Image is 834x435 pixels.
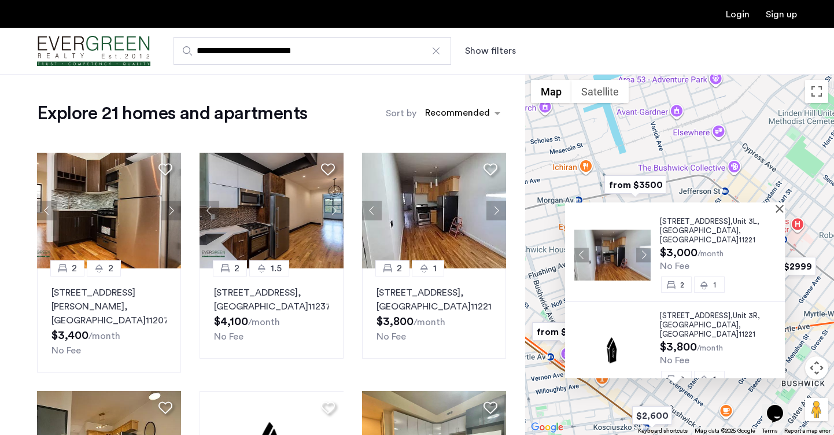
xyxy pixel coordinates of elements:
[88,331,120,341] sub: /month
[362,153,507,268] img: 2010_638573641602978064.jpeg
[214,332,243,341] span: No Fee
[271,261,282,275] span: 1.5
[433,261,437,275] span: 1
[574,248,589,262] button: Previous apartment
[750,253,821,279] div: from $2999
[805,80,828,103] button: Toggle fullscreen view
[527,319,599,345] div: from $3450
[528,420,566,435] a: Open this area in Google Maps (opens a new window)
[660,321,739,329] span: [GEOGRAPHIC_DATA]
[739,236,755,244] span: 11221
[37,30,150,73] img: logo
[784,427,831,435] a: Report a map error
[72,261,77,275] span: 2
[695,428,755,434] span: Map data ©2025 Google
[174,37,451,65] input: Apartment Search
[660,217,733,225] span: [STREET_ADDRESS],
[37,102,307,125] h1: Explore 21 homes and apartments
[531,80,571,103] button: Show street map
[638,427,688,435] button: Keyboard shortcuts
[762,427,777,435] a: Terms (opens in new tab)
[51,286,167,327] p: [STREET_ADDRESS][PERSON_NAME] 11207
[108,261,113,275] span: 2
[574,230,651,281] img: Apartment photo
[660,261,689,271] span: No Fee
[214,286,329,314] p: [STREET_ADDRESS] 11237
[423,106,490,123] div: Recommended
[733,312,760,319] span: Unit 3R,
[377,316,414,327] span: $3,800
[528,420,566,435] img: Google
[419,103,506,124] ng-select: sort-apartment
[571,80,629,103] button: Show satellite imagery
[362,201,382,220] button: Previous apartment
[214,316,248,327] span: $4,100
[200,153,344,268] img: 1999_638612283165073732.jpeg
[234,261,239,275] span: 2
[324,201,344,220] button: Next apartment
[680,281,684,289] span: 2
[600,172,671,198] div: from $3500
[37,268,181,373] a: 22[STREET_ADDRESS][PERSON_NAME], [GEOGRAPHIC_DATA]11207No Fee
[37,201,57,220] button: Previous apartment
[660,356,689,365] span: No Fee
[200,268,344,359] a: 21.5[STREET_ADDRESS], [GEOGRAPHIC_DATA]11237No Fee
[362,268,506,359] a: 21[STREET_ADDRESS], [GEOGRAPHIC_DATA]11221No Fee
[414,318,445,327] sub: /month
[37,30,150,73] a: Cazamio Logo
[713,281,716,289] span: 1
[377,286,492,314] p: [STREET_ADDRESS] 11221
[51,346,81,355] span: No Fee
[200,201,219,220] button: Previous apartment
[713,375,716,383] span: 1
[778,204,786,212] button: Close
[660,341,697,353] span: $3,800
[766,10,797,19] a: Registration
[697,344,723,352] sub: /month
[248,318,280,327] sub: /month
[161,201,181,220] button: Next apartment
[805,356,828,379] button: Map camera controls
[37,153,182,268] img: 66a1adb6-6608-43dd-a245-dc7333f8b390_638899380457288399.jpeg
[636,248,651,262] button: Next apartment
[628,403,677,429] div: $2,600
[660,227,739,234] span: [GEOGRAPHIC_DATA]
[574,324,651,375] img: Apartment photo
[680,375,684,383] span: 2
[386,106,416,120] label: Sort by
[660,312,733,319] span: [STREET_ADDRESS],
[397,261,402,275] span: 2
[377,332,406,341] span: No Fee
[739,330,755,338] span: 11221
[51,330,88,341] span: $3,400
[733,217,759,225] span: Unit 3L,
[698,250,724,258] sub: /month
[465,44,516,58] button: Show or hide filters
[726,10,750,19] a: Login
[486,201,506,220] button: Next apartment
[805,398,828,421] button: Drag Pegman onto the map to open Street View
[660,247,698,259] span: $3,000
[762,389,799,423] iframe: chat widget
